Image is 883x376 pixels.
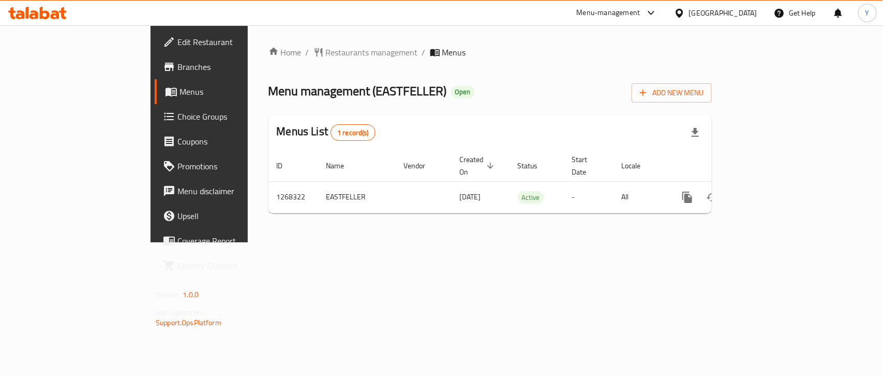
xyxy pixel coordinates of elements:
span: Open [451,88,475,96]
span: ID [277,160,296,172]
div: Total records count [331,124,376,141]
span: Get support on: [156,306,203,319]
span: Choice Groups [177,110,290,123]
span: Active [518,192,544,204]
a: Menu disclaimer [155,179,298,204]
li: / [306,46,309,59]
td: - [564,181,613,213]
span: Created On [460,153,497,178]
button: more [675,185,700,210]
td: EASTFELLER [318,181,396,213]
button: Add New Menu [632,83,712,103]
a: Menus [155,79,298,104]
a: Branches [155,54,298,79]
a: Coupons [155,129,298,154]
button: Change Status [700,185,725,210]
span: 1 record(s) [331,128,375,138]
a: Coverage Report [155,228,298,253]
a: Upsell [155,204,298,228]
div: Open [451,86,475,98]
table: enhanced table [268,150,783,213]
span: Restaurants management [326,46,418,59]
li: / [422,46,426,59]
a: Promotions [155,154,298,179]
nav: breadcrumb [268,46,712,59]
span: Menu disclaimer [177,185,290,197]
div: [GEOGRAPHIC_DATA] [689,7,757,19]
td: All [613,181,667,213]
span: Menus [179,85,290,98]
span: Branches [177,61,290,73]
a: Support.OpsPlatform [156,316,221,329]
span: Edit Restaurant [177,36,290,48]
span: Coverage Report [177,235,290,247]
span: Menu management ( EASTFELLER ) [268,79,447,103]
span: 1.0.0 [183,288,199,301]
a: Choice Groups [155,104,298,129]
span: Locale [622,160,654,172]
span: Version: [156,288,181,301]
span: Grocery Checklist [177,259,290,272]
th: Actions [667,150,783,182]
span: Name [326,160,358,172]
span: Promotions [177,160,290,172]
a: Grocery Checklist [155,253,298,278]
span: Vendor [404,160,439,172]
a: Restaurants management [313,46,418,59]
span: Upsell [177,210,290,222]
div: Menu-management [577,7,640,19]
span: [DATE] [460,190,481,204]
span: Status [518,160,551,172]
span: Start Date [572,153,601,178]
span: Coupons [177,135,290,148]
span: Y [865,7,870,19]
h2: Menus List [277,124,376,141]
a: Edit Restaurant [155,30,298,54]
span: Menus [442,46,466,59]
span: Add New Menu [640,86,704,99]
div: Export file [683,120,708,145]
